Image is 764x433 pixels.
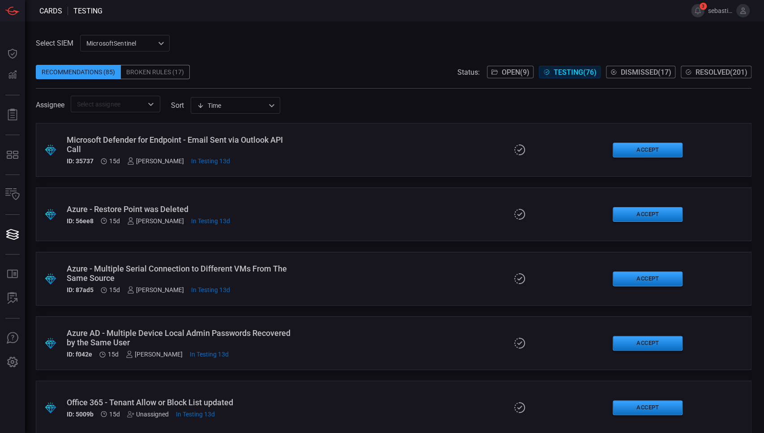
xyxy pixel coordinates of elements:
button: Reports [2,104,23,126]
div: [PERSON_NAME] [126,351,183,358]
h5: ID: 87ad5 [67,286,94,293]
div: Microsoft Defender for Endpoint - Email Sent via Outlook API Call [67,135,297,154]
div: [PERSON_NAME] [127,157,184,165]
label: Select SIEM [36,39,73,47]
p: MicrosoftSentinel [86,39,155,48]
button: Ask Us A Question [2,327,23,349]
button: 3 [691,4,704,17]
span: Assignee [36,101,64,109]
button: Cards [2,224,23,245]
button: Accept [613,143,683,157]
button: Accept [613,336,683,351]
span: Open ( 9 ) [502,68,529,76]
span: Aug 03, 2025 2:50 AM [109,157,120,165]
button: MITRE - Detection Posture [2,144,23,166]
div: Azure - Multiple Serial Connection to Different VMs From The Same Source [67,264,297,283]
button: Detections [2,64,23,86]
div: [PERSON_NAME] [127,217,184,225]
h5: ID: 56ee8 [67,217,94,225]
button: Preferences [2,352,23,373]
div: [PERSON_NAME] [127,286,184,293]
label: sort [171,101,184,110]
span: Aug 03, 2025 2:49 AM [109,411,120,418]
span: Dismissed ( 17 ) [621,68,671,76]
span: Resolved ( 201 ) [696,68,747,76]
button: ALERT ANALYSIS [2,288,23,309]
button: Open(9) [487,66,534,78]
span: Aug 05, 2025 9:00 AM [176,411,215,418]
button: Dashboard [2,43,23,64]
span: Status: [457,68,480,76]
span: Aug 03, 2025 2:50 AM [109,217,120,225]
button: Dismissed(17) [606,66,675,78]
div: Office 365 - Tenant Allow or Block List updated [67,398,297,407]
span: Aug 03, 2025 2:50 AM [109,286,120,293]
span: testing [73,7,102,15]
span: Aug 03, 2025 2:49 AM [108,351,119,358]
div: Azure AD - Multiple Device Local Admin Passwords Recovered by the Same User [67,328,297,347]
button: Resolved(201) [681,66,751,78]
span: Aug 05, 2025 9:00 AM [191,217,230,225]
span: Cards [39,7,62,15]
span: sebastien.bossous [708,7,733,14]
span: 3 [700,3,707,10]
span: Aug 05, 2025 9:00 AM [191,286,230,293]
span: Testing ( 76 ) [554,68,597,76]
button: Inventory [2,184,23,205]
span: Aug 05, 2025 9:00 AM [191,157,230,165]
h5: ID: 35737 [67,157,94,165]
div: Unassigned [127,411,169,418]
div: Recommendations (85) [36,65,121,79]
h5: ID: f042e [67,351,92,358]
button: Accept [613,272,683,286]
button: Testing(76) [539,66,601,78]
button: Open [145,98,157,110]
input: Select assignee [73,98,143,110]
button: Rule Catalog [2,263,23,285]
div: Broken Rules (17) [121,65,190,79]
div: Time [197,101,266,110]
span: Aug 05, 2025 9:00 AM [190,351,229,358]
div: Azure - Restore Point was Deleted [67,204,297,214]
button: Accept [613,400,683,415]
button: Accept [613,207,683,222]
h5: ID: 5009b [67,411,94,418]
